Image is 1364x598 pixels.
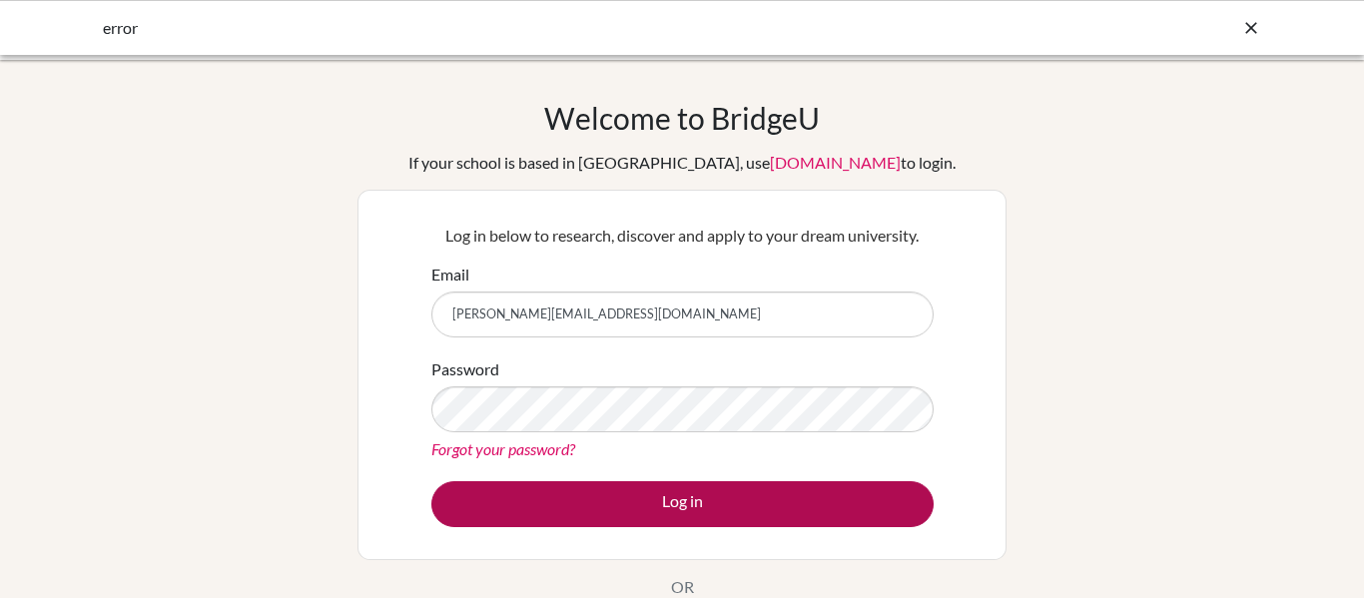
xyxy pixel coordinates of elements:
[544,100,820,136] h1: Welcome to BridgeU
[770,153,901,172] a: [DOMAIN_NAME]
[431,357,499,381] label: Password
[103,16,962,40] div: error
[431,481,934,527] button: Log in
[431,263,469,287] label: Email
[431,224,934,248] p: Log in below to research, discover and apply to your dream university.
[408,151,956,175] div: If your school is based in [GEOGRAPHIC_DATA], use to login.
[431,439,575,458] a: Forgot your password?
